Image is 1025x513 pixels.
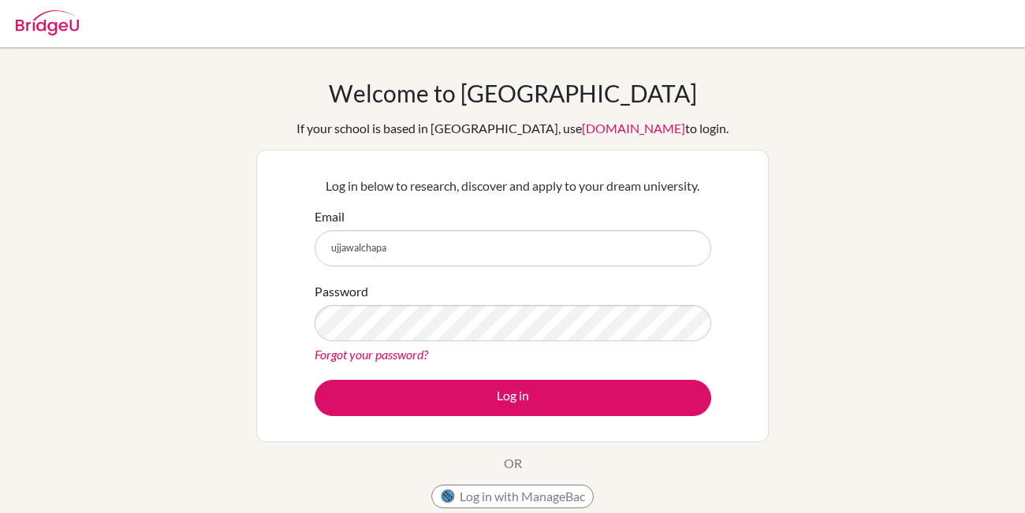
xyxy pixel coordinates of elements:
[431,485,594,508] button: Log in with ManageBac
[315,177,711,195] p: Log in below to research, discover and apply to your dream university.
[315,207,345,226] label: Email
[315,380,711,416] button: Log in
[296,119,729,138] div: If your school is based in [GEOGRAPHIC_DATA], use to login.
[504,454,522,473] p: OR
[315,282,368,301] label: Password
[329,79,697,107] h1: Welcome to [GEOGRAPHIC_DATA]
[582,121,685,136] a: [DOMAIN_NAME]
[16,10,79,35] img: Bridge-U
[315,347,428,362] a: Forgot your password?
